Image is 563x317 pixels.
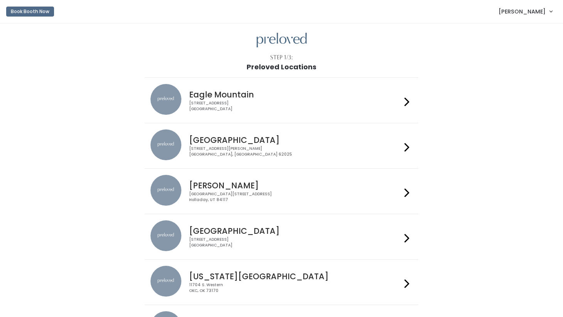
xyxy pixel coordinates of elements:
[189,282,401,294] div: 11704 S. Western OKC, OK 73170
[499,7,546,16] span: [PERSON_NAME]
[150,175,181,206] img: preloved location
[6,3,54,20] a: Book Booth Now
[189,90,401,99] h4: Eagle Mountain
[150,175,413,208] a: preloved location [PERSON_NAME] [GEOGRAPHIC_DATA][STREET_ADDRESS]Holladay, UT 84117
[257,33,307,48] img: preloved logo
[150,220,181,251] img: preloved location
[189,101,401,112] div: [STREET_ADDRESS] [GEOGRAPHIC_DATA]
[247,63,316,71] h1: Preloved Locations
[150,266,413,299] a: preloved location [US_STATE][GEOGRAPHIC_DATA] 11704 S. WesternOKC, OK 73170
[189,237,401,248] div: [STREET_ADDRESS] [GEOGRAPHIC_DATA]
[6,7,54,17] button: Book Booth Now
[189,272,401,281] h4: [US_STATE][GEOGRAPHIC_DATA]
[189,191,401,203] div: [GEOGRAPHIC_DATA][STREET_ADDRESS] Holladay, UT 84117
[150,220,413,253] a: preloved location [GEOGRAPHIC_DATA] [STREET_ADDRESS][GEOGRAPHIC_DATA]
[150,129,413,162] a: preloved location [GEOGRAPHIC_DATA] [STREET_ADDRESS][PERSON_NAME][GEOGRAPHIC_DATA], [GEOGRAPHIC_D...
[270,54,293,62] div: Step 1/3:
[150,266,181,297] img: preloved location
[189,136,401,144] h4: [GEOGRAPHIC_DATA]
[491,3,560,20] a: [PERSON_NAME]
[150,84,181,115] img: preloved location
[150,129,181,160] img: preloved location
[189,181,401,190] h4: [PERSON_NAME]
[189,146,401,157] div: [STREET_ADDRESS][PERSON_NAME] [GEOGRAPHIC_DATA], [GEOGRAPHIC_DATA] 62025
[150,84,413,117] a: preloved location Eagle Mountain [STREET_ADDRESS][GEOGRAPHIC_DATA]
[189,226,401,235] h4: [GEOGRAPHIC_DATA]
